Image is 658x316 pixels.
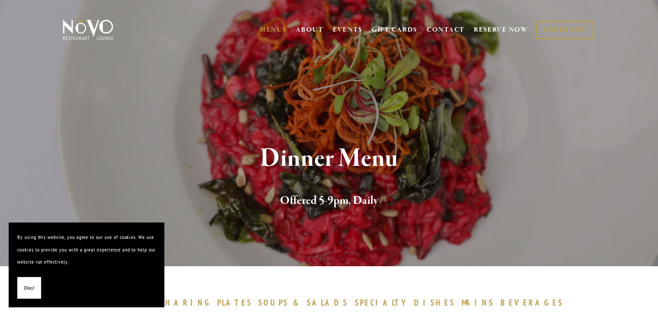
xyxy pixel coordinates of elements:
[372,22,417,38] a: GIFT CARDS
[24,282,35,294] span: Okay!
[295,26,324,34] a: ABOUT
[355,297,410,308] span: SPECIALTY
[61,19,115,41] img: Novo Restaurant &amp; Lounge
[307,297,348,308] span: SALADS
[414,297,455,308] span: DISHES
[160,297,256,308] a: SHARINGPLATES
[217,297,252,308] span: PLATES
[9,222,164,307] section: Cookie banner
[462,297,494,308] span: MAINS
[355,297,459,308] a: SPECIALTYDISHES
[90,297,116,308] span: SMALL
[17,277,41,299] button: Okay!
[333,26,363,34] a: EVENTS
[427,22,465,38] a: CONTACT
[160,297,213,308] span: SHARING
[536,21,593,39] a: ORDER NOW
[501,297,568,308] a: BEVERAGES
[260,26,287,34] a: MENUS
[258,297,289,308] span: SOUPS
[77,145,581,173] h1: Dinner Menu
[90,297,158,308] a: SMALLBITES
[17,231,156,268] p: By using this website, you agree to our use of cookies. We use cookies to provide you with a grea...
[293,297,302,308] span: &
[77,192,581,210] h2: Offered 5-9pm, Daily
[462,297,498,308] a: MAINS
[120,297,154,308] span: BITES
[501,297,564,308] span: BEVERAGES
[258,297,352,308] a: SOUPS&SALADS
[474,22,528,38] a: RESERVE NOW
